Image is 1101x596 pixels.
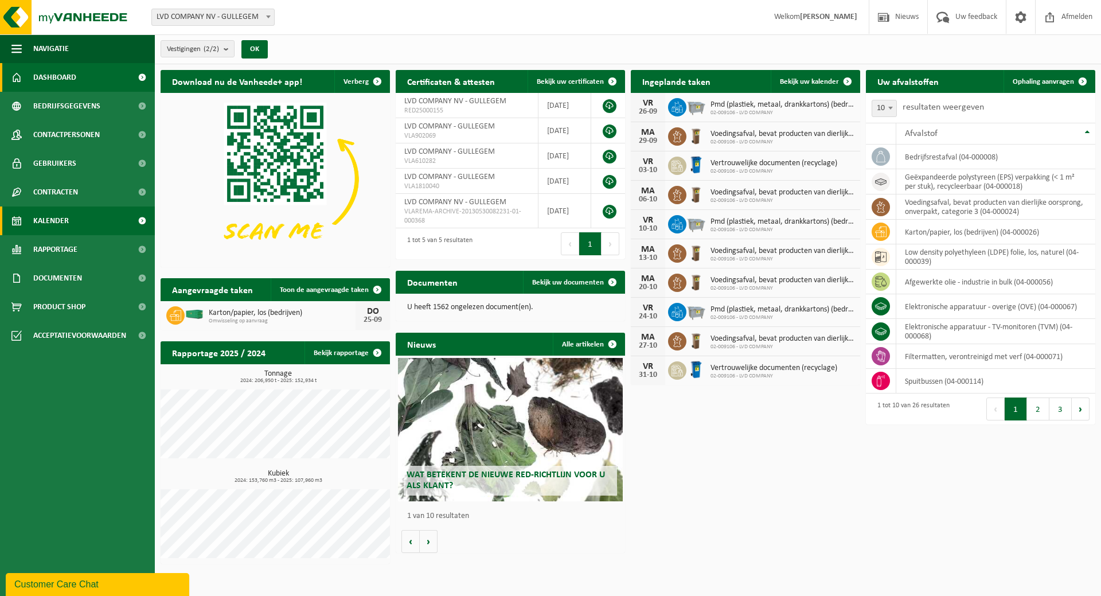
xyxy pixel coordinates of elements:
[1072,398,1090,420] button: Next
[528,70,624,93] a: Bekijk uw certificaten
[538,194,591,228] td: [DATE]
[404,122,495,131] span: LVD COMPANY - GULLEGEM
[637,362,659,371] div: VR
[33,178,78,207] span: Contracten
[523,271,624,294] a: Bekijk uw documenten
[710,256,854,263] span: 02-009106 - LVD COMPANY
[404,182,529,191] span: VLA1810040
[280,286,369,294] span: Toon de aangevraagde taken
[986,398,1005,420] button: Previous
[872,396,950,422] div: 1 tot 10 van 26 resultaten
[637,225,659,233] div: 10-10
[407,512,619,520] p: 1 van 10 resultaten
[866,70,950,92] h2: Uw afvalstoffen
[896,145,1095,169] td: bedrijfsrestafval (04-000008)
[710,139,854,146] span: 02-009106 - LVD COMPANY
[637,333,659,342] div: MA
[686,184,706,204] img: WB-0140-HPE-BN-01
[166,378,390,384] span: 2024: 206,950 t - 2025: 152,934 t
[637,303,659,313] div: VR
[896,169,1095,194] td: geëxpandeerde polystyreen (EPS) verpakking (< 1 m² per stuk), recycleerbaar (04-000018)
[271,278,389,301] a: Toon de aangevraagde taken
[637,274,659,283] div: MA
[637,313,659,321] div: 24-10
[161,70,314,92] h2: Download nu de Vanheede+ app!
[686,126,706,145] img: WB-0140-HPE-BN-01
[161,93,390,265] img: Download de VHEPlus App
[167,41,219,58] span: Vestigingen
[185,309,204,320] img: HK-XC-40-GN-00
[710,285,854,292] span: 02-009106 - LVD COMPANY
[905,129,938,138] span: Afvalstof
[396,271,469,293] h2: Documenten
[166,370,390,384] h3: Tonnage
[710,334,854,344] span: Voedingsafval, bevat producten van dierlijke oorsprong, onverpakt, categorie 3
[896,244,1095,270] td: low density polyethyleen (LDPE) folie, los, naturel (04-000039)
[241,40,268,59] button: OK
[151,9,275,26] span: LVD COMPANY NV - GULLEGEM
[800,13,857,21] strong: [PERSON_NAME]
[872,100,896,116] span: 10
[710,305,854,314] span: Pmd (plastiek, metaal, drankkartons) (bedrijven)
[710,373,837,380] span: 02-009106 - LVD COMPANY
[532,279,604,286] span: Bekijk uw documenten
[553,333,624,356] a: Alle artikelen
[407,470,605,490] span: Wat betekent de nieuwe RED-richtlijn voor u als klant?
[637,245,659,254] div: MA
[33,235,77,264] span: Rapportage
[896,294,1095,319] td: elektronische apparatuur - overige (OVE) (04-000067)
[404,106,529,115] span: RED25000155
[637,371,659,379] div: 31-10
[166,478,390,484] span: 2024: 153,760 m3 - 2025: 107,960 m3
[33,321,126,350] span: Acceptatievoorwaarden
[404,157,529,166] span: VLA610282
[538,93,591,118] td: [DATE]
[637,157,659,166] div: VR
[1004,70,1094,93] a: Ophaling aanvragen
[161,40,235,57] button: Vestigingen(2/2)
[710,159,837,168] span: Vertrouwelijke documenten (recyclage)
[33,34,69,63] span: Navigatie
[686,301,706,321] img: WB-2500-GAL-GY-01
[334,70,389,93] button: Verberg
[686,96,706,116] img: WB-2500-GAL-GY-01
[710,110,854,116] span: 02-009106 - LVD COMPANY
[33,120,100,149] span: Contactpersonen
[710,168,837,175] span: 02-009106 - LVD COMPANY
[538,118,591,143] td: [DATE]
[343,78,369,85] span: Verberg
[686,155,706,174] img: WB-0240-HPE-BE-09
[710,100,854,110] span: Pmd (plastiek, metaal, drankkartons) (bedrijven)
[6,571,192,596] iframe: chat widget
[710,197,854,204] span: 02-009106 - LVD COMPANY
[209,318,356,325] span: Omwisseling op aanvraag
[538,169,591,194] td: [DATE]
[1049,398,1072,420] button: 3
[33,293,85,321] span: Product Shop
[637,216,659,225] div: VR
[404,207,529,225] span: VLAREMA-ARCHIVE-20130530082231-01-000368
[401,231,473,256] div: 1 tot 5 van 5 resultaten
[33,63,76,92] span: Dashboard
[398,358,623,501] a: Wat betekent de nieuwe RED-richtlijn voor u als klant?
[896,220,1095,244] td: karton/papier, los (bedrijven) (04-000026)
[1005,398,1027,420] button: 1
[637,196,659,204] div: 06-10
[710,217,854,227] span: Pmd (plastiek, metaal, drankkartons) (bedrijven)
[686,243,706,262] img: WB-0140-HPE-BN-01
[686,272,706,291] img: WB-0140-HPE-BN-01
[396,70,506,92] h2: Certificaten & attesten
[872,100,897,117] span: 10
[209,309,356,318] span: Karton/papier, los (bedrijven)
[710,188,854,197] span: Voedingsafval, bevat producten van dierlijke oorsprong, onverpakt, categorie 3
[561,232,579,255] button: Previous
[637,128,659,137] div: MA
[33,92,100,120] span: Bedrijfsgegevens
[537,78,604,85] span: Bekijk uw certificaten
[896,369,1095,394] td: spuitbussen (04-000114)
[896,270,1095,294] td: afgewerkte olie - industrie in bulk (04-000056)
[686,213,706,233] img: WB-2500-GAL-GY-01
[637,254,659,262] div: 13-10
[710,314,854,321] span: 02-009106 - LVD COMPANY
